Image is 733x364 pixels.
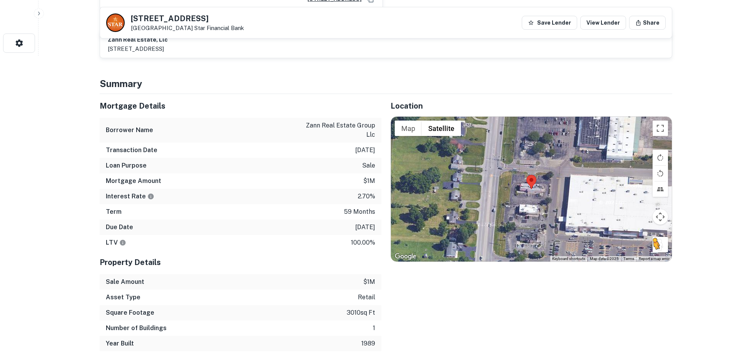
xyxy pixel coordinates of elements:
[119,239,126,246] svg: LTVs displayed on the website are for informational purposes only and may be reported incorrectly...
[106,293,140,302] h6: Asset Type
[106,324,167,333] h6: Number of Buildings
[393,252,418,262] img: Google
[422,121,461,136] button: Show satellite imagery
[131,15,244,22] h5: [STREET_ADDRESS]
[522,16,577,30] button: Save Lender
[653,150,668,165] button: Rotate map clockwise
[131,25,244,32] p: [GEOGRAPHIC_DATA]
[351,238,375,247] p: 100.00%
[106,126,153,135] h6: Borrower Name
[106,176,161,186] h6: Mortgage Amount
[623,257,634,261] a: Terms (opens in new tab)
[552,256,585,262] button: Keyboard shortcuts
[106,277,144,287] h6: Sale Amount
[393,252,418,262] a: Open this area in Google Maps (opens a new window)
[653,181,668,197] button: Tilt map
[108,35,168,44] h6: zann real estate, llc
[100,257,381,268] h5: Property Details
[653,166,668,181] button: Rotate map counterclockwise
[194,25,244,31] a: Star Financial Bank
[106,207,122,216] h6: Term
[653,237,668,252] button: Drag Pegman onto the map to open Street View
[306,121,375,139] p: zann real estate group llc
[358,293,375,302] p: retail
[106,146,157,155] h6: Transaction Date
[629,16,666,30] button: Share
[106,238,126,247] h6: LTV
[100,100,381,112] h5: Mortgage Details
[653,121,668,136] button: Toggle fullscreen view
[590,257,619,261] span: Map data ©2025
[108,44,168,54] p: [STREET_ADDRESS]
[395,121,422,136] button: Show street map
[373,324,375,333] p: 1
[147,193,154,200] svg: The interest rates displayed on the website are for informational purposes only and may be report...
[355,223,375,232] p: [DATE]
[580,16,626,30] a: View Lender
[355,146,375,155] p: [DATE]
[362,161,375,170] p: sale
[361,339,375,348] p: 1989
[344,207,375,216] p: 59 months
[100,77,672,91] h4: Summary
[106,339,134,348] h6: Year Built
[106,223,133,232] h6: Due Date
[358,192,375,201] p: 2.70%
[391,100,672,112] h5: Location
[363,277,375,287] p: $1m
[363,176,375,186] p: $1m
[106,308,154,317] h6: Square Footage
[347,308,375,317] p: 3010 sq ft
[106,161,147,170] h6: Loan Purpose
[695,302,733,339] iframe: Chat Widget
[653,209,668,225] button: Map camera controls
[639,257,670,261] a: Report a map error
[106,192,154,201] h6: Interest Rate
